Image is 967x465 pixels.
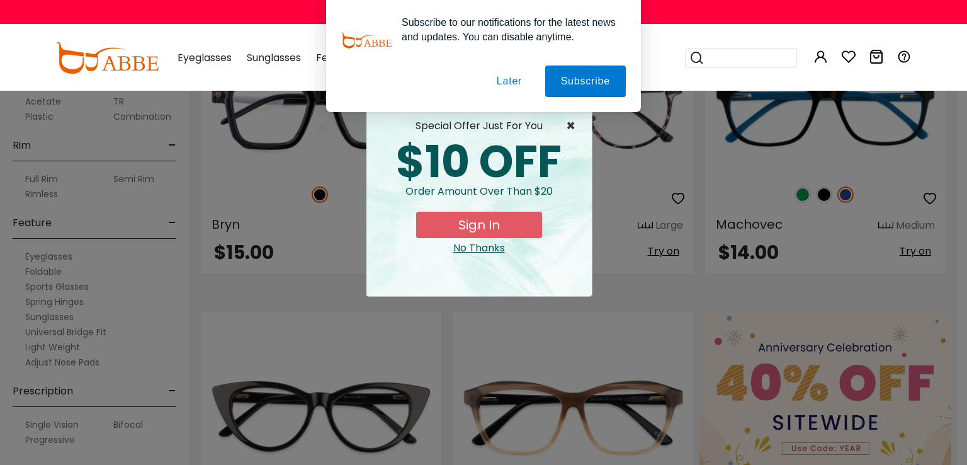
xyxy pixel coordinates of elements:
button: Later [481,66,538,97]
button: Close [566,118,582,134]
div: special offer just for you [376,118,582,134]
button: Subscribe [545,66,626,97]
button: Sign In [416,212,542,238]
img: notification icon [341,15,392,66]
div: Close [376,241,582,256]
div: Order amount over than $20 [376,184,582,212]
div: Subscribe to our notifications for the latest news and updates. You can disable anytime. [392,15,626,44]
div: $10 OFF [376,140,582,184]
span: × [566,118,582,134]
